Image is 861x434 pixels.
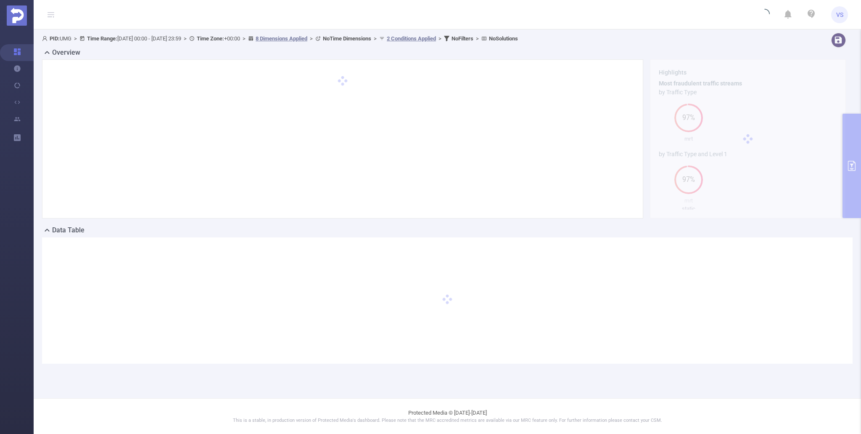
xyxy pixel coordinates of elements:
b: Time Zone: [197,35,224,42]
span: > [240,35,248,42]
i: icon: user [42,36,50,41]
u: 2 Conditions Applied [387,35,436,42]
footer: Protected Media © [DATE]-[DATE] [34,398,861,434]
p: This is a stable, in production version of Protected Media's dashboard. Please note that the MRC ... [55,417,840,424]
b: PID: [50,35,60,42]
img: Protected Media [7,5,27,26]
span: > [181,35,189,42]
h2: Data Table [52,225,85,235]
i: icon: loading [760,9,770,21]
b: Time Range: [87,35,117,42]
b: No Solutions [489,35,518,42]
span: > [436,35,444,42]
span: > [307,35,315,42]
span: > [473,35,481,42]
span: > [371,35,379,42]
b: No Filters [452,35,473,42]
span: VS [836,6,843,23]
h2: Overview [52,48,80,58]
b: No Time Dimensions [323,35,371,42]
span: > [71,35,79,42]
span: UMG [DATE] 00:00 - [DATE] 23:59 +00:00 [42,35,518,42]
u: 8 Dimensions Applied [256,35,307,42]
